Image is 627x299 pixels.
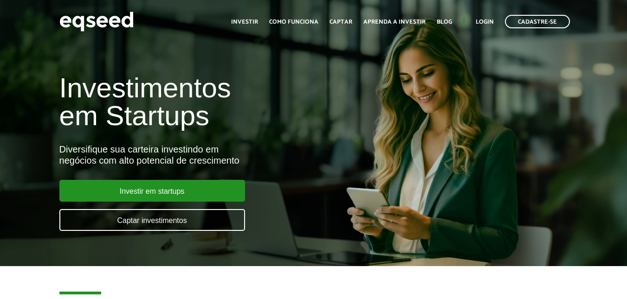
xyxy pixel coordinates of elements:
[59,144,359,166] div: Diversifique sua carteira investindo em negócios com alto potencial de crescimento
[59,180,245,202] a: Investir em startups
[59,9,134,34] img: EqSeed
[363,19,426,25] a: Aprenda a investir
[330,19,352,25] a: Captar
[231,19,258,25] a: Investir
[269,19,318,25] a: Como funciona
[505,15,570,28] a: Cadastre-se
[437,19,452,25] a: Blog
[476,19,494,25] a: Login
[59,74,359,130] h1: Investimentos em Startups
[59,209,245,231] a: Captar investimentos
